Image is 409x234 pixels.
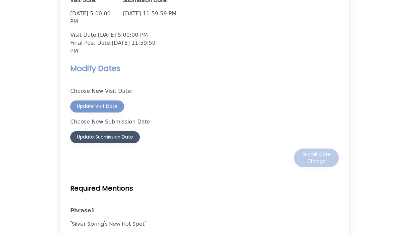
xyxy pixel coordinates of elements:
button: Update Submission Date [70,131,140,143]
p: [DATE] 5:00:00 PM [70,10,115,26]
p: Choose New Submission Date: [70,118,339,126]
button: Submit Date Change [294,149,339,167]
p: Visit Date: [DATE] 5:00:00 PM [70,31,156,39]
div: Submit Date Change [301,151,332,165]
h3: Modify Dates [70,63,339,74]
div: Phrase 1 [70,207,339,215]
div: Update Submission Date [77,134,133,141]
p: Final Post Date: [DATE] 11:59:59 PM [70,39,156,55]
div: " Silver Spring's New Hot Spot " [70,220,339,228]
p: [DATE] 11:59:59 PM [123,10,258,18]
button: Update Visit Date [70,100,124,112]
h2: Required Mentions [70,183,339,193]
div: Update Visit Date [77,103,117,110]
p: Choose New Visit Date: [70,87,339,95]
